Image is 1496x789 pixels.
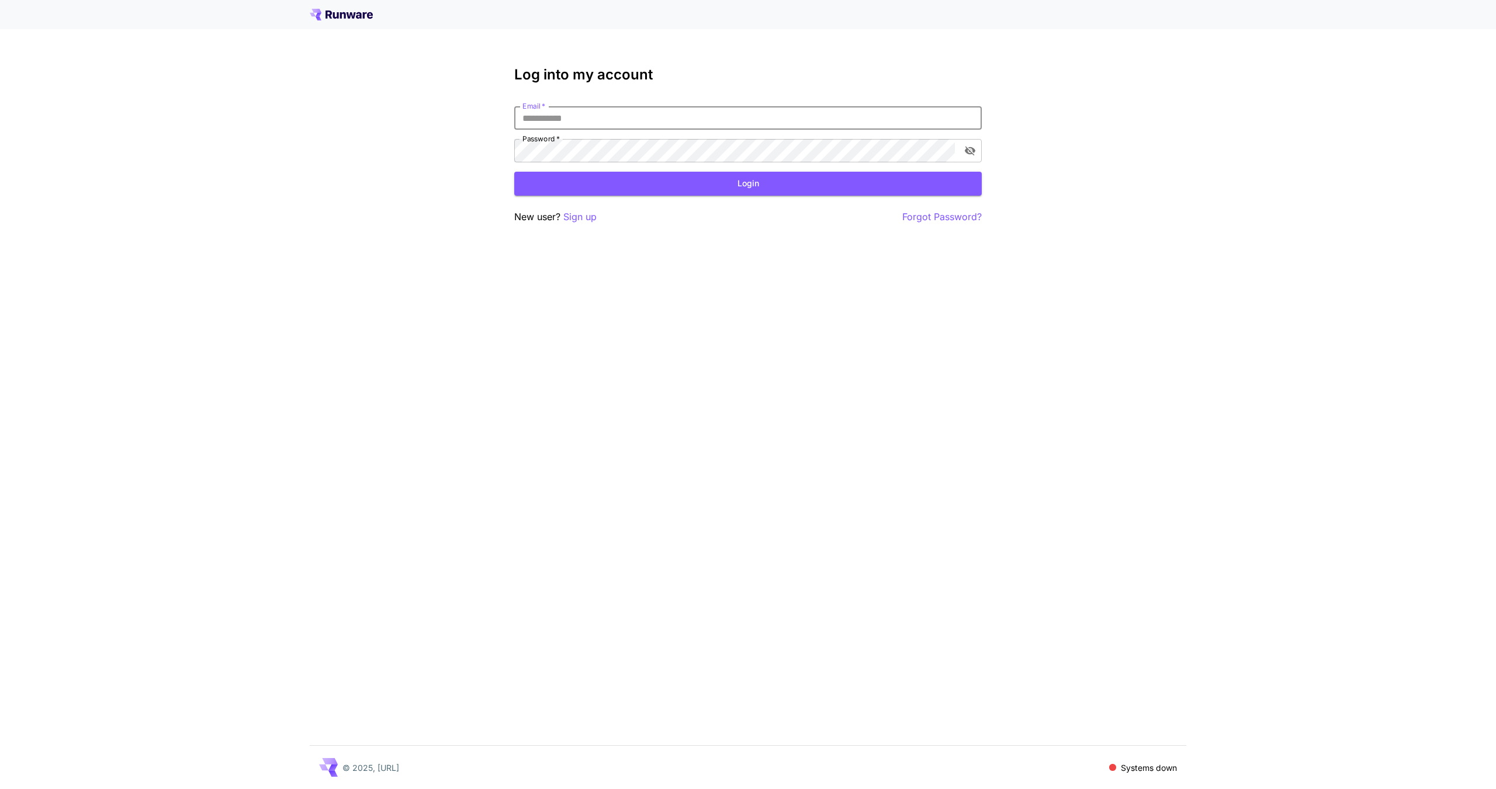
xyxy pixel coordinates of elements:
h3: Log into my account [514,67,982,83]
button: Forgot Password? [902,210,982,224]
button: toggle password visibility [960,140,981,161]
p: Systems down [1121,762,1177,774]
label: Password [522,134,560,144]
p: New user? [514,210,597,224]
button: Login [514,172,982,196]
button: Sign up [563,210,597,224]
p: © 2025, [URL] [342,762,399,774]
label: Email [522,101,545,111]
